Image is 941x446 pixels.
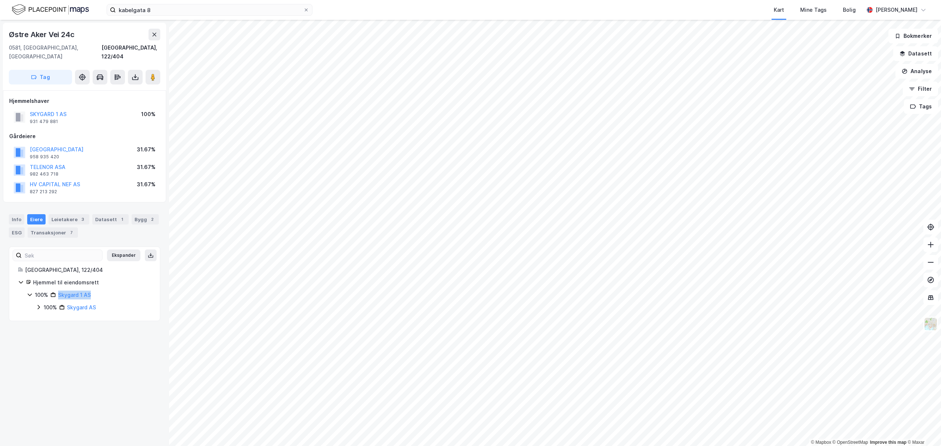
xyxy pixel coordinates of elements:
[92,214,129,224] div: Datasett
[33,278,151,287] div: Hjemmel til eiendomsrett
[9,43,101,61] div: 0581, [GEOGRAPHIC_DATA], [GEOGRAPHIC_DATA]
[28,227,78,238] div: Transaksjoner
[9,97,160,105] div: Hjemmelshaver
[870,440,906,445] a: Improve this map
[876,6,917,14] div: [PERSON_NAME]
[12,3,89,16] img: logo.f888ab2527a4732fd821a326f86c7f29.svg
[904,411,941,446] div: Kontrollprogram for chat
[30,171,58,177] div: 982 463 718
[35,291,48,299] div: 100%
[833,440,868,445] a: OpenStreetMap
[9,227,25,238] div: ESG
[22,250,102,261] input: Søk
[9,29,76,40] div: Østre Aker Vei 24c
[44,303,57,312] div: 100%
[137,145,155,154] div: 31.67%
[924,317,938,331] img: Z
[116,4,303,15] input: Søk på adresse, matrikkel, gårdeiere, leietakere eller personer
[79,216,86,223] div: 3
[774,6,784,14] div: Kart
[800,6,827,14] div: Mine Tags
[27,214,46,224] div: Eiere
[107,249,140,261] button: Ekspander
[9,132,160,141] div: Gårdeiere
[49,214,89,224] div: Leietakere
[888,29,938,43] button: Bokmerker
[903,82,938,96] button: Filter
[893,46,938,61] button: Datasett
[137,163,155,172] div: 31.67%
[25,266,151,274] div: [GEOGRAPHIC_DATA], 122/404
[843,6,856,14] div: Bolig
[137,180,155,189] div: 31.67%
[30,154,59,160] div: 958 935 420
[904,411,941,446] iframe: Chat Widget
[58,292,91,298] a: Skygard 1 AS
[895,64,938,79] button: Analyse
[118,216,126,223] div: 1
[9,70,72,84] button: Tag
[30,119,58,125] div: 931 479 881
[67,304,96,310] a: Skygard AS
[9,214,24,224] div: Info
[141,110,155,119] div: 100%
[68,229,75,236] div: 7
[132,214,159,224] div: Bygg
[904,99,938,114] button: Tags
[101,43,160,61] div: [GEOGRAPHIC_DATA], 122/404
[811,440,831,445] a: Mapbox
[30,189,57,195] div: 827 213 292
[149,216,156,223] div: 2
